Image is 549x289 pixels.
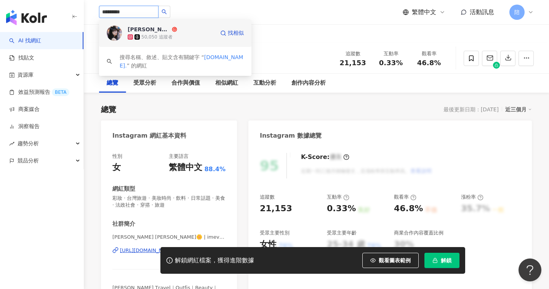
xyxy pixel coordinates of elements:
span: 趨勢分析 [18,135,39,152]
div: 網紅類型 [112,185,135,193]
div: 女性 [260,239,277,250]
span: 解鎖 [441,257,451,263]
div: 最後更新日期：[DATE] [443,106,499,112]
div: 女 [112,162,121,173]
div: 性別 [112,153,122,160]
span: 21,153 [339,59,366,67]
a: 效益預測報告BETA [9,88,69,96]
div: 總覽 [107,79,118,88]
a: 找相似 [220,26,244,41]
span: 觀看圖表範例 [379,257,411,263]
span: 活動訊息 [470,8,494,16]
span: search [162,9,167,14]
div: Instagram 網紅基本資料 [112,132,186,140]
div: 受眾主要年齡 [327,230,357,236]
span: 0.33% [379,59,403,67]
div: 相似網紅 [215,79,238,88]
button: 觀看圖表範例 [362,253,419,268]
a: searchAI 找網紅 [9,37,41,45]
span: 找相似 [228,29,244,37]
a: 洞察報告 [9,123,40,130]
div: 社群簡介 [112,220,135,228]
div: 觀看率 [415,50,443,58]
div: 0.33% [327,203,356,215]
div: 搜尋名稱、敘述、貼文含有關鍵字 “ ” 的網紅 [120,53,244,70]
div: 21,153 [260,203,292,215]
div: 漲粉率 [461,194,483,201]
div: 受眾主要性別 [260,230,290,236]
div: 追蹤數 [338,50,367,58]
div: 互動率 [327,194,349,201]
div: K-Score : [301,153,349,161]
div: 商業合作內容覆蓋比例 [394,230,443,236]
span: 彩妝 · 台灣旅遊 · 美妝時尚 · 飲料 · 日常話題 · 美食 · 法政社會 · 穿搭 · 旅遊 [112,195,226,209]
div: 50,050 追蹤者 [141,34,173,40]
span: rise [9,141,14,146]
div: 追蹤數 [260,194,275,201]
span: 競品分析 [18,152,39,169]
div: 近三個月 [505,104,532,114]
span: 88.4% [204,165,226,173]
div: 主要語言 [169,153,189,160]
span: search [107,59,112,64]
div: [PERSON_NAME] [128,26,170,33]
div: 創作內容分析 [291,79,326,88]
span: 陪 [514,8,520,16]
div: 互動分析 [253,79,276,88]
div: 受眾分析 [133,79,156,88]
a: 商案媒合 [9,106,40,113]
div: 互動率 [376,50,405,58]
img: logo [6,10,47,25]
span: 繁體中文 [412,8,436,16]
div: 解鎖網紅檔案，獲得進階數據 [175,257,254,265]
div: 觀看率 [394,194,416,201]
button: 解鎖 [424,253,459,268]
div: 總覽 [101,104,116,115]
span: 資源庫 [18,66,34,83]
img: KOL Avatar [107,26,122,41]
div: 46.8% [394,203,423,215]
span: [PERSON_NAME] [PERSON_NAME]🌼 | imevachen710 [112,234,226,241]
div: 繁體中文 [169,162,202,173]
a: 找貼文 [9,54,34,62]
div: Instagram 數據總覽 [260,132,322,140]
span: 46.8% [417,59,441,67]
div: 合作與價值 [171,79,200,88]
